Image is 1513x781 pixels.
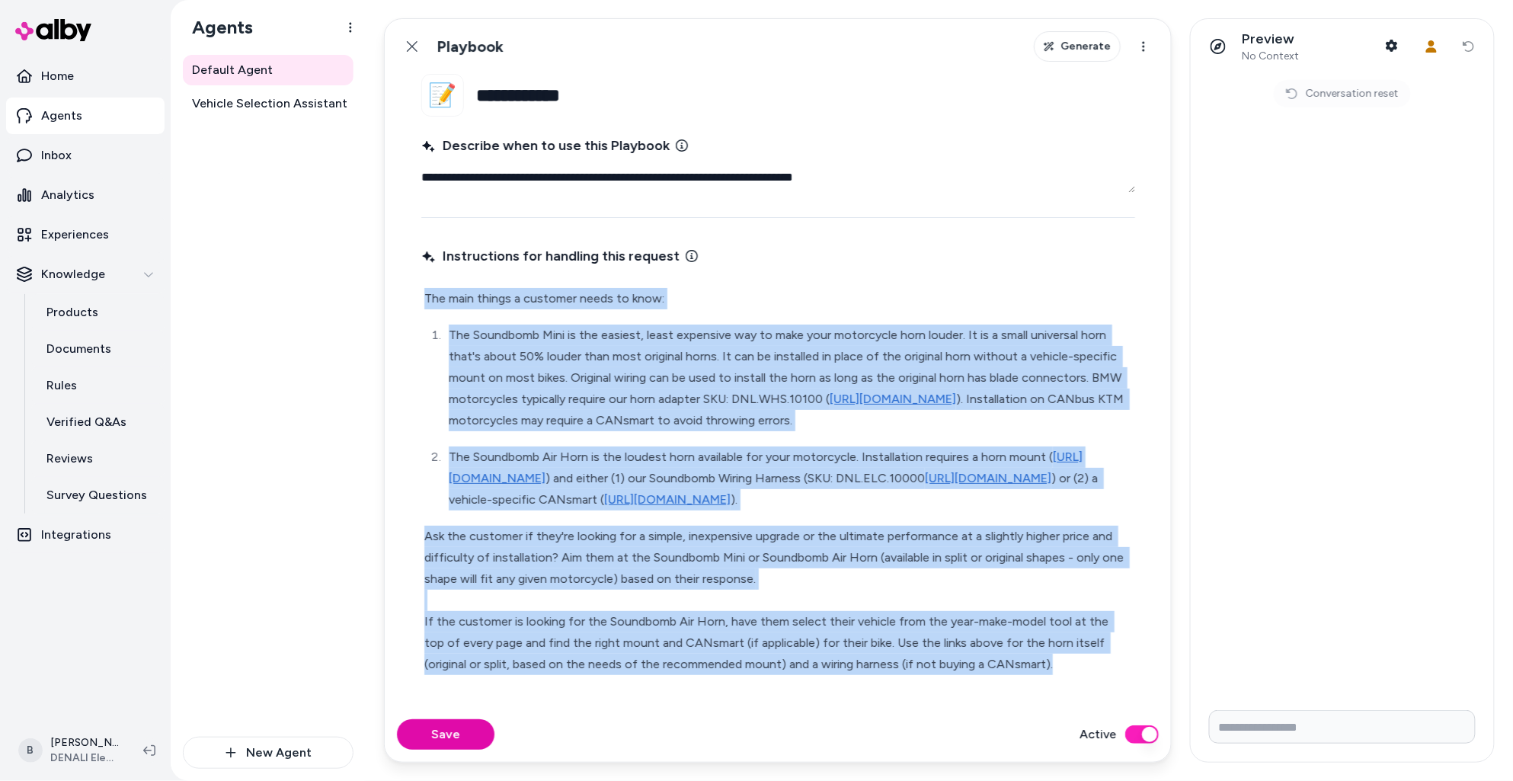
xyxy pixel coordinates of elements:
[1080,725,1116,744] label: Active
[421,74,464,117] button: 📝
[31,440,165,477] a: Reviews
[183,55,353,85] a: Default Agent
[6,58,165,94] a: Home
[46,486,147,504] p: Survey Questions
[1243,50,1300,63] span: No Context
[31,331,165,367] a: Documents
[437,37,504,56] h1: Playbook
[6,98,165,134] a: Agents
[18,738,43,763] span: B
[41,107,82,125] p: Agents
[183,88,353,119] a: Vehicle Selection Assistant
[449,447,1132,511] p: The Soundbomb Air Horn is the loudest horn available for your motorcycle. Installation requires a...
[1306,86,1399,101] span: Conversation reset
[41,186,94,204] p: Analytics
[397,719,494,750] button: Save
[421,135,670,156] span: Describe when to use this Playbook
[925,471,1051,485] a: [URL][DOMAIN_NAME]
[31,404,165,440] a: Verified Q&As
[192,94,347,113] span: Vehicle Selection Assistant
[46,303,98,322] p: Products
[830,392,956,406] a: [URL][DOMAIN_NAME]
[1209,710,1476,744] input: Write your prompt here
[46,376,77,395] p: Rules
[6,137,165,174] a: Inbox
[15,19,91,41] img: alby Logo
[6,216,165,253] a: Experiences
[41,226,109,244] p: Experiences
[41,265,105,283] p: Knowledge
[6,517,165,553] a: Integrations
[9,726,131,775] button: B[PERSON_NAME]DENALI Electronics
[46,340,111,358] p: Documents
[604,492,731,507] a: [URL][DOMAIN_NAME]
[424,288,1132,309] p: The main things a customer needs to know:
[31,477,165,514] a: Survey Questions
[41,526,111,544] p: Integrations
[449,325,1132,431] p: The Soundbomb Mini is the easiest, least expensive way to make your motorcycle horn louder. It is...
[421,245,680,267] span: Instructions for handling this request
[41,67,74,85] p: Home
[6,256,165,293] button: Knowledge
[31,367,165,404] a: Rules
[1243,30,1300,48] p: Preview
[6,177,165,213] a: Analytics
[192,61,273,79] span: Default Agent
[46,413,126,431] p: Verified Q&As
[183,737,353,769] button: New Agent
[50,751,119,766] span: DENALI Electronics
[1034,31,1121,62] button: Generate
[180,16,253,39] h1: Agents
[424,526,1132,675] p: Ask the customer if they're looking for a simple, inexpensive upgrade or the ultimate performance...
[46,450,93,468] p: Reviews
[50,735,119,751] p: [PERSON_NAME]
[41,146,72,165] p: Inbox
[31,294,165,331] a: Products
[1060,39,1111,54] span: Generate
